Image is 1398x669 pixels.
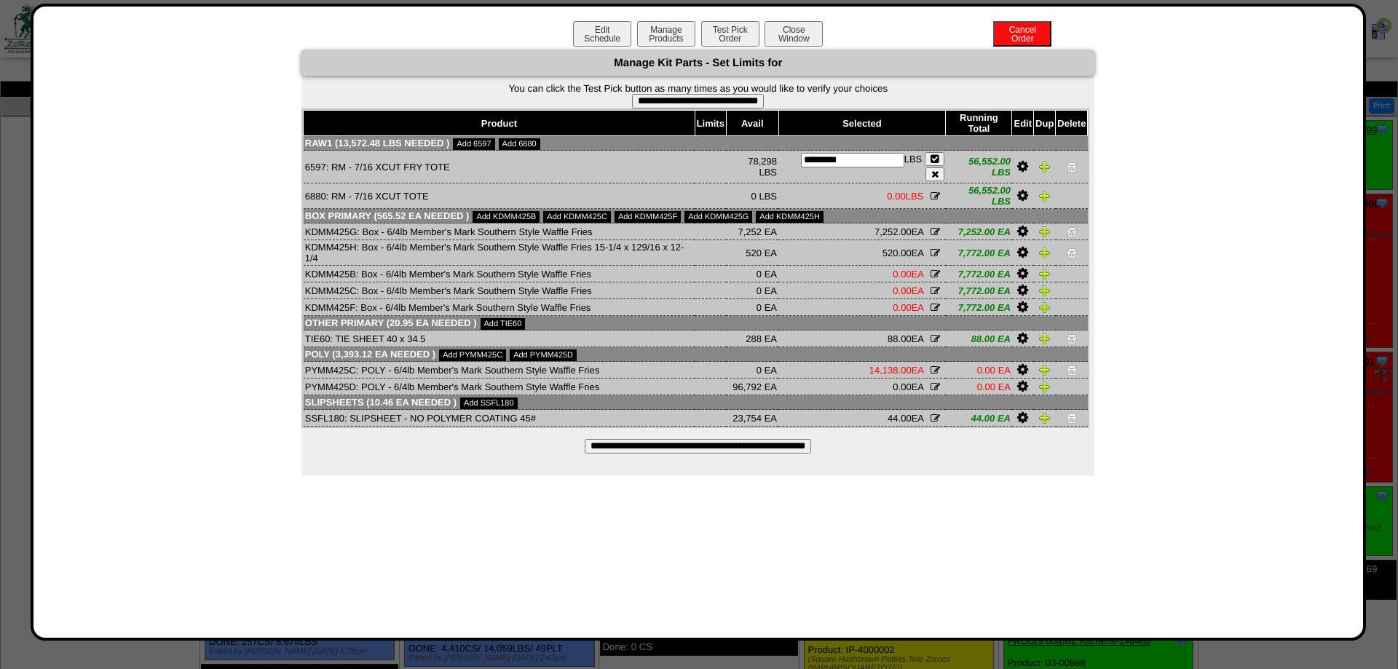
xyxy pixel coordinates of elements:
[726,223,778,240] td: 7,252 EA
[304,299,695,316] td: KDMM425F: Box - 6/4lb Member's Mark Southern Style Waffle Fries
[726,299,778,316] td: 0 EA
[1034,111,1056,136] th: Dup
[946,183,1012,209] td: 56,552.00 LBS
[756,211,824,223] a: Add KDMM425H
[499,138,540,150] a: Add 6880
[726,330,778,347] td: 288 EA
[304,330,695,347] td: TIE60: TIE SHEET 40 x 34.5
[1039,268,1051,280] img: Duplicate Item
[543,211,611,223] a: Add KDMM425C
[304,362,695,379] td: PYMM425C: POLY - 6/4lb Member's Mark Southern Style Waffle Fries
[453,138,494,150] a: Add 6597
[946,151,1012,183] td: 56,552.00 LBS
[573,21,631,47] button: EditSchedule
[726,183,778,209] td: 0 LBS
[888,413,923,424] span: EA
[893,269,911,280] span: 0.00
[1039,412,1051,424] img: Duplicate Item
[301,83,1094,108] form: You can click the Test Pick button as many times as you would like to verify your choices
[304,151,695,183] td: 6597: RM - 7/16 XCUT FRY TOTE
[893,302,911,313] span: 0.00
[726,151,778,183] td: 78,298 LBS
[1066,226,1078,237] img: Delete Item
[1066,161,1078,173] img: Delete Item
[726,111,778,136] th: Avail
[304,223,695,240] td: KDMM425G: Box - 6/4lb Member's Mark Southern Style Waffle Fries
[726,240,778,266] td: 520 EA
[993,21,1051,47] button: CancelOrder
[1039,247,1051,258] img: Duplicate Item
[1039,285,1051,296] img: Duplicate Item
[304,209,1088,223] td: Box Primary (565.52 EA needed )
[882,248,912,258] span: 520.00
[1039,381,1051,392] img: Duplicate Item
[304,395,1088,410] td: Slipsheets (10.46 EA needed )
[304,379,695,395] td: PYMM425D: POLY - 6/4lb Member's Mark Southern Style Waffle Fries
[301,50,1094,76] div: Manage Kit Parts - Set Limits for
[481,318,526,330] a: Add TIE60
[887,191,905,202] span: 0.00
[888,333,923,344] span: EA
[893,302,923,313] span: EA
[726,282,778,299] td: 0 EA
[946,299,1012,316] td: 7,772.00 EA
[304,183,695,209] td: 6880: RM - 7/16 XCUT TOTE
[893,381,923,392] span: EA
[882,248,923,258] span: EA
[304,316,1088,330] td: Other Primary (20.95 EA needed )
[304,136,1088,151] td: Raw1 (13,572.48 LBS needed )
[763,33,824,44] a: CloseWindow
[1039,226,1051,237] img: Duplicate Item
[946,410,1012,427] td: 44.00 EA
[439,349,506,361] a: Add PYMM425C
[888,333,912,344] span: 88.00
[304,347,1088,362] td: Poly (3,393.12 EA needed )
[778,111,946,136] th: Selected
[726,379,778,395] td: 96,792 EA
[946,379,1012,395] td: 0.00 EA
[946,240,1012,266] td: 7,772.00 EA
[473,211,540,223] a: Add KDMM425B
[946,111,1012,136] th: Running Total
[304,111,695,136] th: Product
[726,362,778,379] td: 0 EA
[887,191,923,202] span: LBS
[946,266,1012,282] td: 7,772.00 EA
[946,330,1012,347] td: 88.00 EA
[726,266,778,282] td: 0 EA
[893,381,911,392] span: 0.00
[510,349,577,361] a: Add PYMM425D
[304,282,695,299] td: KDMM425C: Box - 6/4lb Member's Mark Southern Style Waffle Fries
[1039,190,1051,202] img: Duplicate Item
[1012,111,1034,136] th: Edit
[460,397,518,409] a: Add SSFL180
[1039,301,1051,313] img: Duplicate Item
[304,240,695,266] td: KDMM425H: Box - 6/4lb Member's Mark Southern Style Waffle Fries 15-1/4 x 129/16 x 12-1/4
[1066,247,1078,258] img: Delete Item
[1039,333,1051,344] img: Duplicate Item
[304,410,695,427] td: SSFL180: SLIPSHEET - NO POLYMER COATING 45#
[888,413,912,424] span: 44.00
[1066,364,1078,376] img: Delete Item
[946,362,1012,379] td: 0.00 EA
[701,21,759,47] button: Test PickOrder
[615,211,681,223] a: Add KDMM425F
[304,266,695,282] td: KDMM425B: Box - 6/4lb Member's Mark Southern Style Waffle Fries
[1056,111,1088,136] th: Delete
[726,410,778,427] td: 23,754 EA
[1066,333,1078,344] img: Delete Item
[801,154,923,165] span: LBS
[946,282,1012,299] td: 7,772.00 EA
[893,269,923,280] span: EA
[874,226,912,237] span: 7,252.00
[1039,364,1051,376] img: Duplicate Item
[695,111,726,136] th: Limits
[1066,412,1078,424] img: Delete Item
[869,365,912,376] span: 14,138.00
[893,285,923,296] span: EA
[684,211,752,223] a: Add KDMM425G
[946,223,1012,240] td: 7,252.00 EA
[1039,161,1051,173] img: Duplicate Item
[893,285,911,296] span: 0.00
[869,365,923,376] span: EA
